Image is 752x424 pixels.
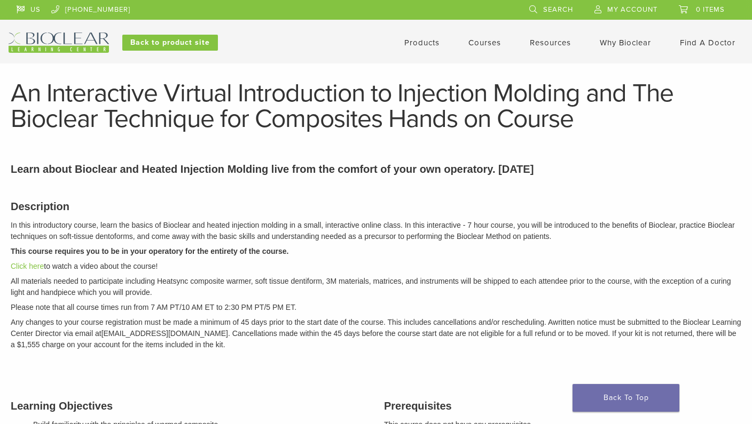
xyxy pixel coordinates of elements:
[11,302,741,313] p: Please note that all course times run from 7 AM PT/10 AM ET to 2:30 PM PT/5 PM ET.
[696,5,725,14] span: 0 items
[11,220,741,242] p: In this introductory course, learn the basics of Bioclear and heated injection molding in a small...
[11,262,44,270] a: Click here
[11,261,741,272] p: to watch a video about the course!
[122,35,218,51] a: Back to product site
[607,5,657,14] span: My Account
[9,33,109,53] img: Bioclear
[11,398,368,414] h3: Learning Objectives
[11,247,288,255] strong: This course requires you to be in your operatory for the entirety of the course.
[573,384,679,412] a: Back To Top
[600,38,651,47] a: Why Bioclear
[11,81,741,132] h1: An Interactive Virtual Introduction to Injection Molding and The Bioclear Technique for Composite...
[404,38,440,47] a: Products
[11,161,741,177] p: Learn about Bioclear and Heated Injection Molding live from the comfort of your own operatory. [D...
[543,5,573,14] span: Search
[11,276,741,298] p: All materials needed to participate including Heatsync composite warmer, soft tissue dentiform, 3...
[680,38,735,47] a: Find A Doctor
[11,198,741,214] h3: Description
[11,318,741,349] em: written notice must be submitted to the Bioclear Learning Center Director via email at [EMAIL_ADD...
[384,398,741,414] h3: Prerequisites
[530,38,571,47] a: Resources
[11,318,553,326] span: Any changes to your course registration must be made a minimum of 45 days prior to the start date...
[468,38,501,47] a: Courses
